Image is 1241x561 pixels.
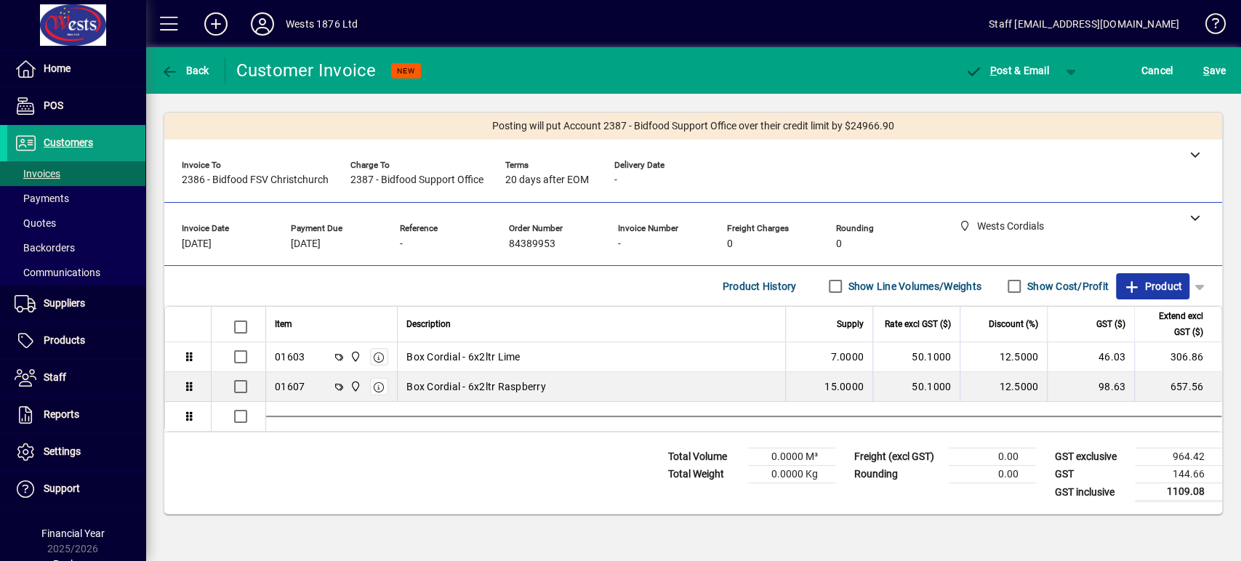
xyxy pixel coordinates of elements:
[748,466,835,483] td: 0.0000 Kg
[406,350,520,364] span: Box Cordial - 6x2ltr Lime
[7,434,145,470] a: Settings
[837,316,864,332] span: Supply
[7,323,145,359] a: Products
[44,408,79,420] span: Reports
[44,62,71,74] span: Home
[161,65,209,76] span: Back
[1048,483,1135,501] td: GST inclusive
[1135,483,1222,501] td: 1109.08
[397,66,415,76] span: NEW
[15,193,69,204] span: Payments
[509,238,555,250] span: 84389953
[885,316,951,332] span: Rate excl GST ($)
[286,12,358,36] div: Wests 1876 Ltd
[15,217,56,229] span: Quotes
[824,379,864,394] span: 15.0000
[1048,466,1135,483] td: GST
[618,238,621,250] span: -
[1134,342,1221,372] td: 306.86
[1200,57,1229,84] button: Save
[239,11,286,37] button: Profile
[1203,59,1226,82] span: ave
[1135,448,1222,466] td: 964.42
[406,379,546,394] span: Box Cordial - 6x2ltr Raspberry
[882,379,951,394] div: 50.1000
[1116,273,1189,299] button: Product
[661,466,748,483] td: Total Weight
[1123,275,1182,298] span: Product
[44,445,81,457] span: Settings
[346,349,363,365] span: Wests Cordials
[1047,372,1134,402] td: 98.63
[15,267,100,278] span: Communications
[882,350,951,364] div: 50.1000
[1203,65,1209,76] span: S
[847,448,949,466] td: Freight (excl GST)
[505,174,589,186] span: 20 days after EOM
[44,100,63,111] span: POS
[44,371,66,383] span: Staff
[44,297,85,309] span: Suppliers
[275,350,305,364] div: 01603
[7,235,145,260] a: Backorders
[291,238,321,250] span: [DATE]
[44,483,80,494] span: Support
[960,342,1047,372] td: 12.5000
[1141,59,1173,82] span: Cancel
[7,211,145,235] a: Quotes
[15,242,75,254] span: Backorders
[7,286,145,322] a: Suppliers
[15,168,60,179] span: Invoices
[406,316,451,332] span: Description
[7,397,145,433] a: Reports
[7,51,145,87] a: Home
[1135,466,1222,483] td: 144.66
[989,316,1038,332] span: Discount (%)
[1048,448,1135,466] td: GST exclusive
[847,466,949,483] td: Rounding
[7,186,145,211] a: Payments
[957,57,1056,84] button: Post & Email
[661,448,748,466] td: Total Volume
[44,334,85,346] span: Products
[400,238,403,250] span: -
[1144,308,1203,340] span: Extend excl GST ($)
[1138,57,1177,84] button: Cancel
[1047,342,1134,372] td: 46.03
[831,350,864,364] span: 7.0000
[727,238,733,250] span: 0
[275,316,292,332] span: Item
[965,65,1049,76] span: ost & Email
[748,448,835,466] td: 0.0000 M³
[1194,3,1223,50] a: Knowledge Base
[182,174,329,186] span: 2386 - Bidfood FSV Christchurch
[960,372,1047,402] td: 12.5000
[41,528,105,539] span: Financial Year
[7,161,145,186] a: Invoices
[717,273,803,299] button: Product History
[350,174,483,186] span: 2387 - Bidfood Support Office
[836,238,842,250] span: 0
[846,279,981,294] label: Show Line Volumes/Weights
[275,379,305,394] div: 01607
[236,59,377,82] div: Customer Invoice
[157,57,213,84] button: Back
[1096,316,1125,332] span: GST ($)
[614,174,617,186] span: -
[182,238,212,250] span: [DATE]
[989,12,1179,36] div: Staff [EMAIL_ADDRESS][DOMAIN_NAME]
[723,275,797,298] span: Product History
[7,88,145,124] a: POS
[193,11,239,37] button: Add
[346,379,363,395] span: Wests Cordials
[949,448,1036,466] td: 0.00
[44,137,93,148] span: Customers
[7,260,145,285] a: Communications
[1024,279,1109,294] label: Show Cost/Profit
[492,118,894,134] span: Posting will put Account 2387 - Bidfood Support Office over their credit limit by $24966.90
[145,57,225,84] app-page-header-button: Back
[1134,372,1221,402] td: 657.56
[949,466,1036,483] td: 0.00
[7,471,145,507] a: Support
[990,65,997,76] span: P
